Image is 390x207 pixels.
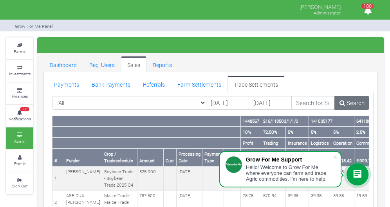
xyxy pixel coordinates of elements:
[314,10,341,16] small: Administrator
[6,105,33,127] a: 100 Notifications
[171,76,227,92] a: Farm Settlements
[249,96,292,110] input: DD/MM/YYYY
[52,149,64,166] th: #
[43,56,83,72] a: Dashboard
[354,149,383,166] th: 5,909.13
[286,127,309,138] th: 5%
[286,149,309,166] th: 11,818.42
[64,149,102,166] th: Funder
[300,2,341,11] p: [PERSON_NAME]
[14,49,25,54] small: Farms
[241,138,261,149] th: Profit
[261,138,286,149] th: Trading
[291,96,335,110] input: Search for Settlements
[85,76,137,92] a: Bank Payments
[354,116,383,127] th: 641188034
[12,183,27,189] small: Sign Out
[331,149,354,166] th: 11,818.42
[309,138,331,149] th: Logistics
[83,56,121,72] a: Reg. Users
[146,56,178,72] a: Reports
[14,138,25,144] small: Admin
[48,76,85,92] a: Payments
[343,2,358,17] img: growforme image
[121,56,146,72] a: Sales
[241,149,261,166] th: 23,636.5
[102,166,137,190] td: Soybean Trade - Soybean Trade 2025 Q4
[6,83,33,104] a: Finances
[354,127,383,138] th: 2.5%
[241,127,261,138] th: 10%
[6,60,33,82] a: Investments
[309,149,331,166] th: 11,818.42
[202,149,224,166] th: Payment Type
[52,166,64,190] td: 1
[360,7,376,15] a: 100
[137,76,171,92] a: Referrals
[227,76,284,92] a: Trade Settlements
[331,166,354,190] td: 26.25
[64,166,102,190] td: [PERSON_NAME]
[6,38,33,59] a: Farms
[331,127,354,138] th: 5%
[6,172,33,194] a: Sign Out
[261,116,309,127] th: 216/113503/1/1/0
[137,166,164,190] td: 525.000
[241,116,261,127] th: 1448567
[206,96,249,110] input: DD/MM/YYYY
[224,149,241,166] th: Status
[334,96,369,110] a: Search
[15,23,53,29] small: Grow For Me Panel
[261,149,286,166] th: 171,364.63
[177,166,202,190] td: [DATE]
[354,138,383,149] th: Commission
[9,116,31,122] small: Notifications
[246,164,333,182] div: Hello! Welcome to Grow For Me where everyone can farm and trade Agric commodities. I'm here to help.
[9,71,31,76] small: Investments
[331,138,354,149] th: Operation
[261,127,286,138] th: 72.50%
[177,149,202,166] th: Processing Date
[6,150,33,171] a: Profile
[6,127,33,149] a: Admin
[20,107,29,112] span: 100
[102,149,137,166] th: Crop / Tradeschedule
[309,127,331,138] th: 5%
[137,149,164,166] th: Amount
[14,161,25,166] small: Profile
[12,93,28,99] small: Finances
[360,2,376,19] i: Notifications
[14,2,18,17] img: growforme image
[164,149,177,166] th: Curr.
[309,116,354,127] th: 141035177
[361,4,374,9] span: 100
[286,138,309,149] th: Insurance
[246,156,333,163] div: Grow For Me Support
